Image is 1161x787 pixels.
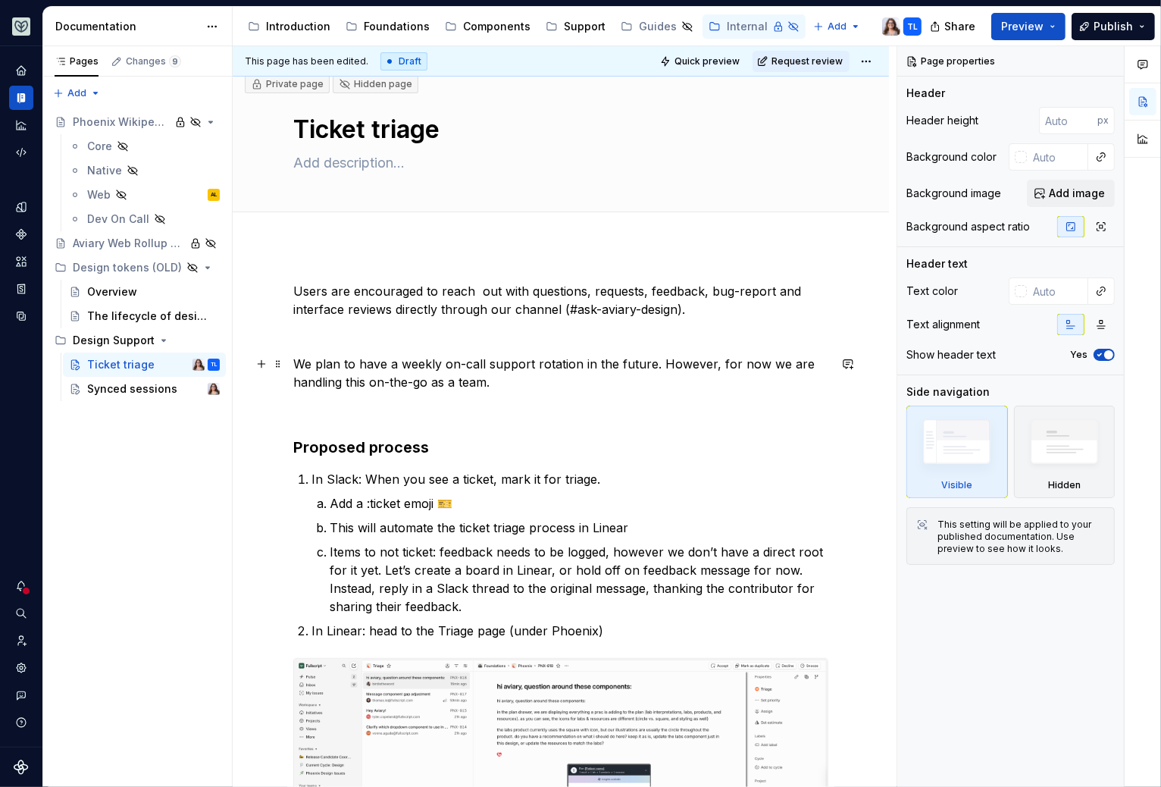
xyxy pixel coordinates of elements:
div: Components [463,19,530,34]
button: Notifications [9,574,33,598]
div: Background aspect ratio [906,219,1030,234]
span: Quick preview [674,55,740,67]
a: Internal [703,14,806,39]
a: Guides [615,14,699,39]
a: The lifecycle of design tokens [63,304,226,328]
a: Storybook stories [9,277,33,301]
div: Text color [906,284,958,299]
p: In Slack: When you see a ticket, mark it for triage. [311,470,828,488]
button: Preview [991,13,1066,40]
p: Add a :ticket emoji 🎫 [330,494,828,513]
a: Code automation [9,140,33,165]
div: Design Support [49,328,226,353]
span: Request review [771,55,843,67]
div: Core [87,139,112,154]
a: Documentation [9,86,33,110]
div: TL [211,357,217,372]
p: px [1097,114,1109,127]
div: Dev On Call [87,212,149,227]
div: Private page [251,78,324,90]
div: Design tokens (OLD) [49,256,226,280]
div: Page tree [49,110,226,401]
div: Hidden [1014,406,1116,498]
a: Assets [9,249,33,274]
a: Core [63,134,226,158]
div: Page tree [242,11,806,42]
div: Analytics [9,113,33,137]
button: Add image [1027,180,1115,207]
a: Settings [9,656,33,680]
div: The lifecycle of design tokens [87,309,212,324]
div: Internal [727,19,768,34]
div: Phoenix Wikipedia [73,114,170,130]
div: Guides [639,19,677,34]
a: WebAL [63,183,226,207]
button: Contact support [9,683,33,707]
div: Support [564,19,606,34]
button: Share [922,13,985,40]
a: Design tokens [9,195,33,219]
div: Foundations [364,19,430,34]
label: Yes [1070,349,1087,361]
img: Brittany Hogg [192,359,205,371]
img: Brittany Hogg [882,17,900,36]
a: Home [9,58,33,83]
div: Visible [906,406,1008,498]
div: Native [87,163,122,178]
p: This will automate the ticket triage process in Linear [330,519,828,537]
a: Foundations [340,14,436,39]
div: Design tokens (OLD) [73,260,182,275]
img: 256e2c79-9abd-4d59-8978-03feab5a3943.png [12,17,30,36]
span: 9 [169,55,181,67]
span: This page has been edited. [245,55,368,67]
a: Support [540,14,612,39]
a: Components [439,14,537,39]
a: Components [9,222,33,246]
p: We plan to have a weekly on-call support rotation in the future. However, for now we are handling... [293,355,828,391]
button: Add [809,16,865,37]
a: Ticket triageBrittany HoggTL [63,353,226,377]
span: Add image [1049,186,1105,201]
h3: Proposed process [293,437,828,458]
div: Changes [126,55,181,67]
p: In Linear: head to the Triage page (under Phoenix) [311,622,828,640]
button: Quick preview [656,51,746,72]
a: Dev On Call [63,207,226,231]
div: AL [211,187,217,202]
a: Invite team [9,629,33,653]
a: Data sources [9,304,33,328]
div: Synced sessions [87,381,177,397]
p: Users are encouraged to reach out with questions, requests, feedback, bug-report and interface re... [293,282,828,318]
div: Header height [906,113,978,128]
button: Request review [753,51,850,72]
div: Show header text [906,347,996,362]
a: Introduction [242,14,336,39]
div: Hidden [1048,479,1081,491]
div: Side navigation [906,384,990,400]
div: Header text [906,256,968,271]
span: Publish [1094,19,1133,34]
div: Design Support [73,333,155,348]
div: Header [906,86,945,101]
a: Aviary Web Rollup Documentation [49,231,226,256]
svg: Supernova Logo [14,760,29,775]
img: Brittany Hogg [208,383,220,395]
div: Background image [906,186,1001,201]
span: Share [944,19,975,34]
div: Visible [941,479,972,491]
div: Draft [380,52,427,71]
div: Introduction [266,19,330,34]
button: Search ⌘K [9,601,33,626]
